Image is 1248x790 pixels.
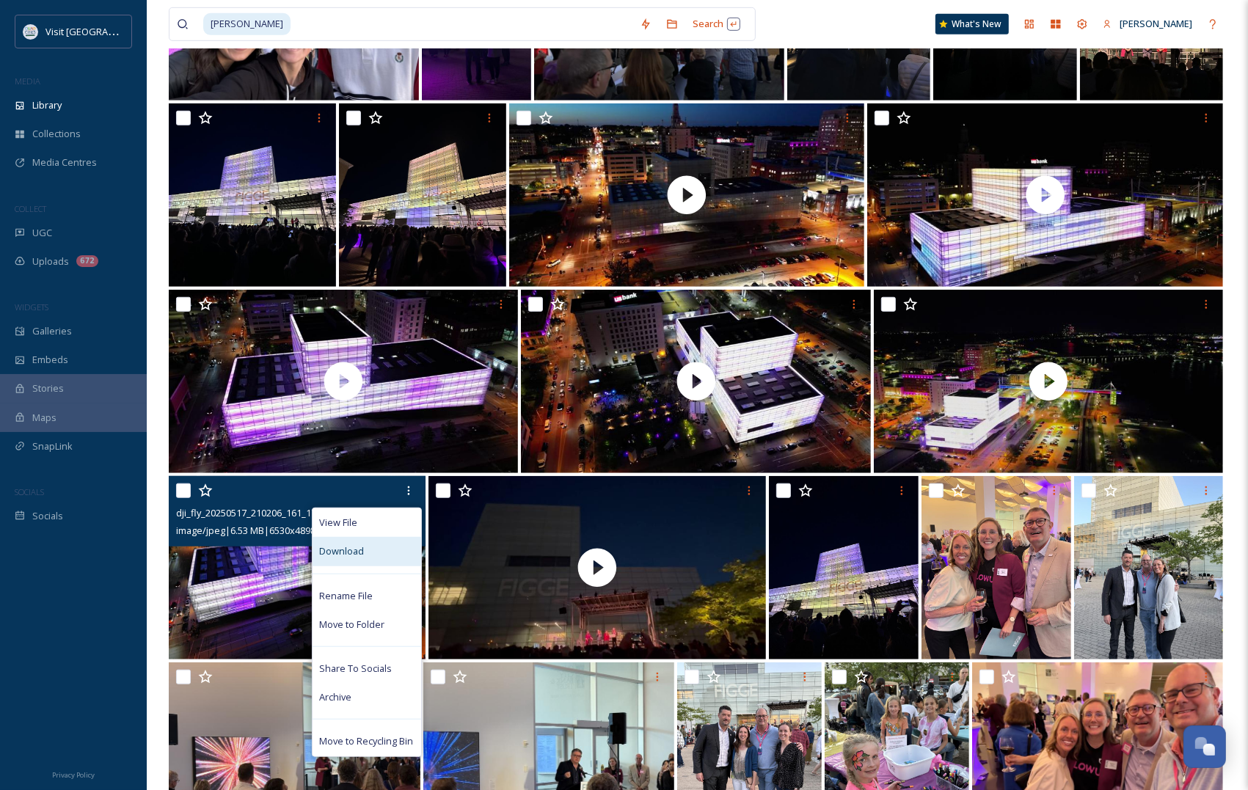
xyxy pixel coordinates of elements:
[922,476,1071,659] img: ext_1747578922.63937_Dherrell@visitquadcities.com-IMG_4017.jpeg
[521,290,870,473] img: thumbnail
[32,509,63,523] span: Socials
[52,765,95,783] a: Privacy Policy
[176,505,430,519] span: dji_fly_20250517_210206_161_1747536162081_photo~2.jpg
[32,255,69,268] span: Uploads
[45,24,159,38] span: Visit [GEOGRAPHIC_DATA]
[32,439,73,453] span: SnapLink
[320,618,385,632] span: Move to Folder
[169,476,426,659] img: dji_fly_20250517_210206_161_1747536162081_photo~2.jpg
[15,76,40,87] span: MEDIA
[867,103,1223,287] img: thumbnail
[320,662,393,676] span: Share To Socials
[874,290,1223,473] img: thumbnail
[52,770,95,780] span: Privacy Policy
[32,156,97,169] span: Media Centres
[320,734,414,748] span: Move to Recycling Bin
[169,290,518,473] img: thumbnail
[23,24,38,39] img: QCCVB_VISIT_vert_logo_4c_tagline_122019.svg
[176,524,315,537] span: image/jpeg | 6.53 MB | 6530 x 4898
[320,516,358,530] span: View File
[320,544,365,558] span: Download
[32,353,68,367] span: Embeds
[339,103,506,287] img: C023A4BB-8B29-4CCD-AA0D-4A0BBFBD651D.jpeg
[1074,476,1224,659] img: ext_1747578919.962095_Dherrell@visitquadcities.com-IMG_4029.jpeg
[32,411,56,425] span: Maps
[320,690,352,704] span: Archive
[169,103,336,287] img: 6B38F6DA-4391-49A7-B502-D67F0EDE0486.jpeg
[1120,17,1192,30] span: [PERSON_NAME]
[32,324,72,338] span: Galleries
[15,203,46,214] span: COLLECT
[32,98,62,112] span: Library
[428,476,767,659] img: thumbnail
[1095,10,1200,38] a: [PERSON_NAME]
[32,381,64,395] span: Stories
[509,103,865,287] img: thumbnail
[32,127,81,141] span: Collections
[935,14,1009,34] a: What's New
[685,10,748,38] div: Search
[15,301,48,312] span: WIDGETS
[32,226,52,240] span: UGC
[76,255,98,267] div: 672
[320,589,373,603] span: Rename File
[15,486,44,497] span: SOCIALS
[203,13,291,34] span: [PERSON_NAME]
[1183,725,1226,768] button: Open Chat
[769,476,919,659] img: ext_1747665235.260378_Mkoeppen@visitquadcities.com-IMG_0484.jpeg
